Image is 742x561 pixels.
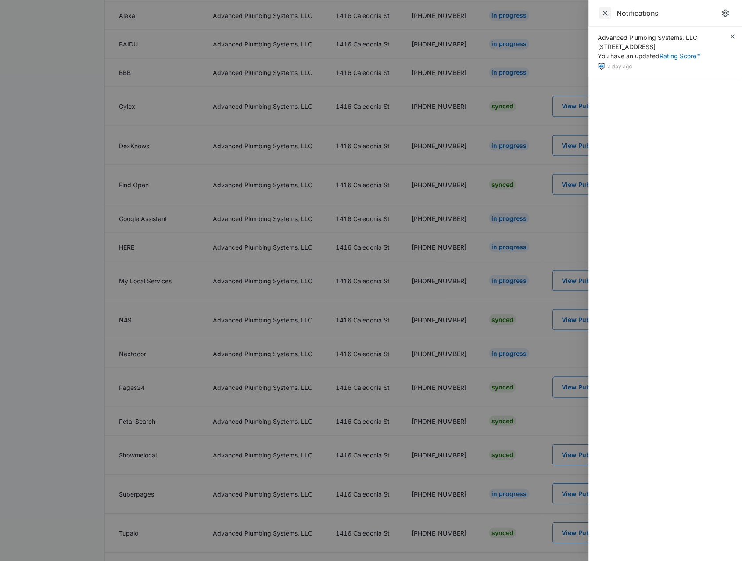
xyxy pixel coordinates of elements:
button: Close [599,7,611,19]
div: Notifications [617,8,719,18]
a: Notification Settings [719,7,731,19]
span: Advanced Plumbing Systems, LLC [STREET_ADDRESS] You have an updated [598,34,700,60]
div: a day ago [598,62,700,71]
a: Rating Score™ [660,52,700,60]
